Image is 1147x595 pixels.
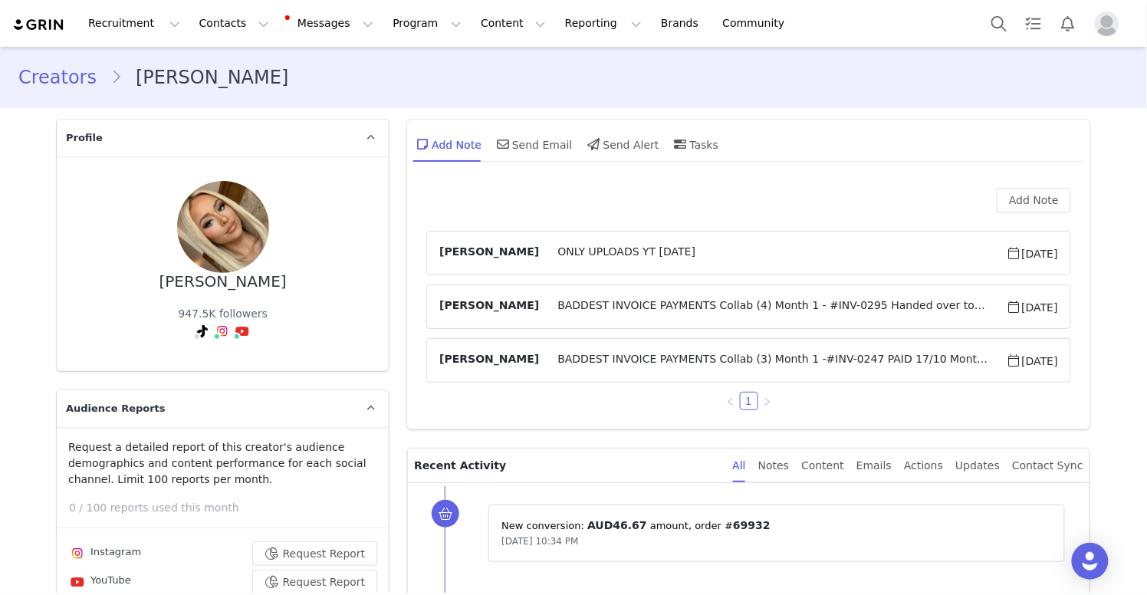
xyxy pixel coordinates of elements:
div: 947.5K followers [178,306,268,322]
span: [DATE] 10:34 PM [501,536,578,547]
p: Recent Activity [414,449,720,482]
span: [PERSON_NAME] [439,297,539,316]
i: icon: right [763,397,772,406]
span: [DATE] [1007,297,1058,316]
p: 0 / 100 reports used this month [69,500,389,516]
div: Add Note [413,126,481,163]
span: Profile [66,130,103,146]
span: [PERSON_NAME] [439,351,539,370]
div: Send Email [494,126,573,163]
img: instagram.svg [216,325,228,337]
button: Contacts [190,6,278,41]
button: Search [982,6,1016,41]
a: Creators [18,64,110,91]
div: Updates [955,449,1000,483]
span: 69932 [733,519,771,531]
img: grin logo [12,18,66,32]
button: Request Report [252,570,378,594]
li: 1 [740,392,758,410]
div: Instagram [68,544,141,563]
span: ONLY UPLOADS YT [DATE] [539,244,1006,262]
button: Recruitment [79,6,189,41]
div: Actions [904,449,943,483]
button: Notifications [1051,6,1085,41]
li: Next Page [758,392,777,410]
div: [PERSON_NAME] [159,273,287,291]
div: Contact Sync [1012,449,1083,483]
button: Content [472,6,555,41]
img: placeholder-profile.jpg [1095,12,1119,36]
button: Add Note [997,188,1071,212]
button: Request Report [252,541,378,566]
span: [DATE] [1007,351,1058,370]
img: instagram.svg [71,547,84,560]
div: YouTube [68,573,131,591]
li: Previous Page [721,392,740,410]
img: 9571f5a4-b624-4b9f-bb1d-f44156376d75.jpg [177,181,269,273]
button: Program [383,6,471,41]
div: Emails [856,449,892,483]
div: Open Intercom Messenger [1072,543,1109,580]
div: Tasks [672,126,719,163]
div: Send Alert [585,126,659,163]
a: Brands [652,6,712,41]
span: [DATE] [1007,244,1058,262]
a: Community [714,6,801,41]
a: 1 [741,393,758,409]
span: BADDEST INVOICE PAYMENTS Collab (3) Month 1 -#INV-0247 PAID 17/10 Month 2 - #INV-0257 PAID 31/10 ... [539,351,1006,370]
p: Request a detailed report of this creator's audience demographics and content performance for eac... [68,439,377,488]
button: Profile [1086,12,1135,36]
span: [PERSON_NAME] [439,244,539,262]
div: All [733,449,746,483]
button: Messages [279,6,383,41]
div: Content [801,449,844,483]
p: New conversion: ⁨ ⁩ amount⁨⁩⁨, order #⁨ ⁩⁩ [501,518,1052,534]
a: Tasks [1017,6,1050,41]
button: Reporting [556,6,651,41]
div: Notes [758,449,789,483]
span: Audience Reports [66,401,166,416]
span: BADDEST INVOICE PAYMENTS Collab (4) Month 1 - #INV-0295 Handed over to [PERSON_NAME] 05/04 Month ... [539,297,1006,316]
span: AUD46.67 [587,519,647,531]
i: icon: left [726,397,735,406]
